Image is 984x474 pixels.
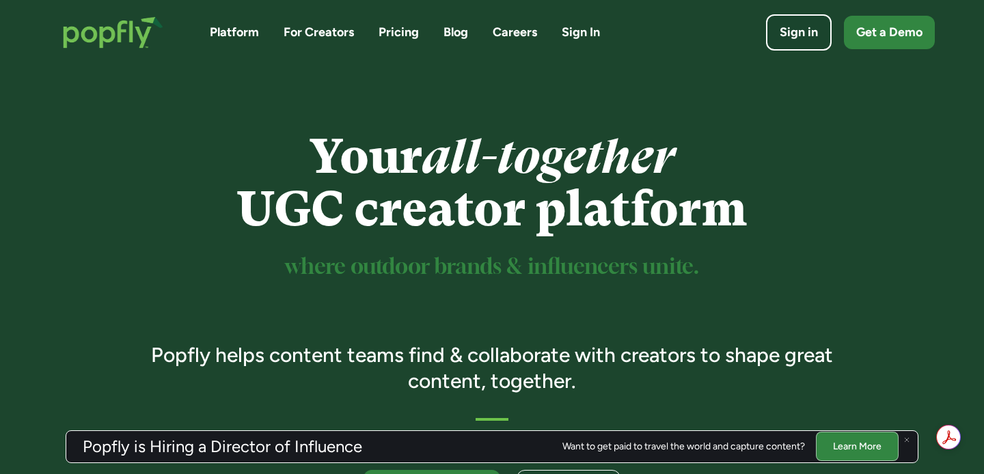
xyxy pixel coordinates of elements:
[562,441,805,452] div: Want to get paid to travel the world and capture content?
[493,24,537,41] a: Careers
[49,3,177,62] a: home
[83,438,362,455] h3: Popfly is Hiring a Director of Influence
[284,24,354,41] a: For Creators
[443,24,468,41] a: Blog
[856,24,922,41] div: Get a Demo
[210,24,259,41] a: Platform
[379,24,419,41] a: Pricing
[780,24,818,41] div: Sign in
[285,257,699,278] sup: where outdoor brands & influencers unite.
[766,14,832,51] a: Sign in
[422,129,674,184] em: all-together
[816,432,899,461] a: Learn More
[844,16,935,49] a: Get a Demo
[562,24,600,41] a: Sign In
[132,342,853,393] h3: Popfly helps content teams find & collaborate with creators to shape great content, together.
[132,130,853,236] h1: Your UGC creator platform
